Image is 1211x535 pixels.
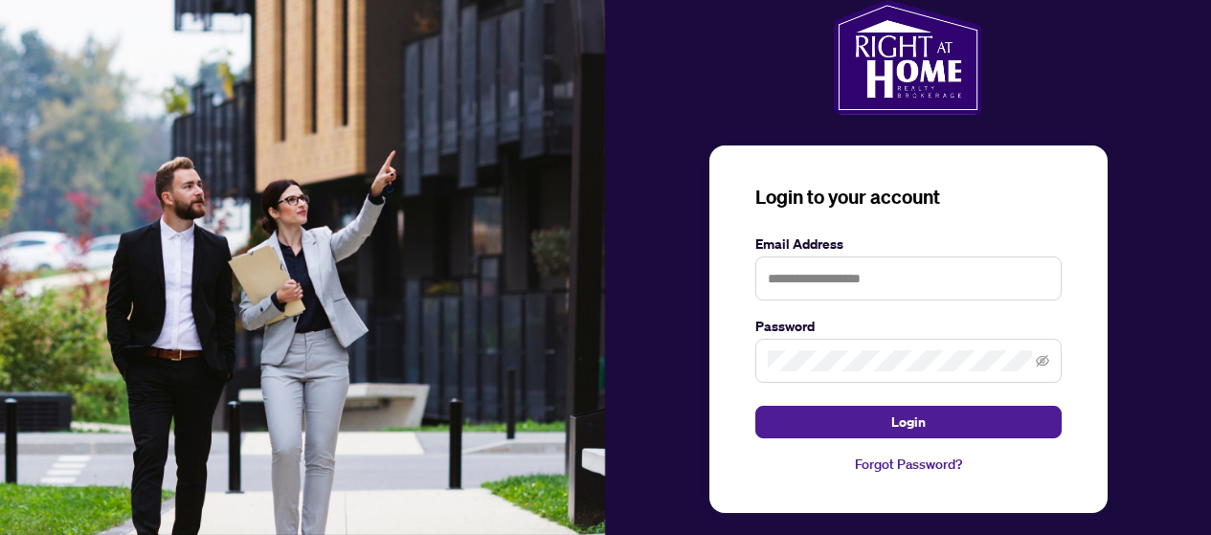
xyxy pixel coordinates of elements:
button: Login [755,406,1062,438]
label: Email Address [755,234,1062,255]
span: Login [891,407,926,437]
span: eye-invisible [1036,354,1049,368]
a: Forgot Password? [755,454,1062,475]
label: Password [755,316,1062,337]
h3: Login to your account [755,184,1062,211]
